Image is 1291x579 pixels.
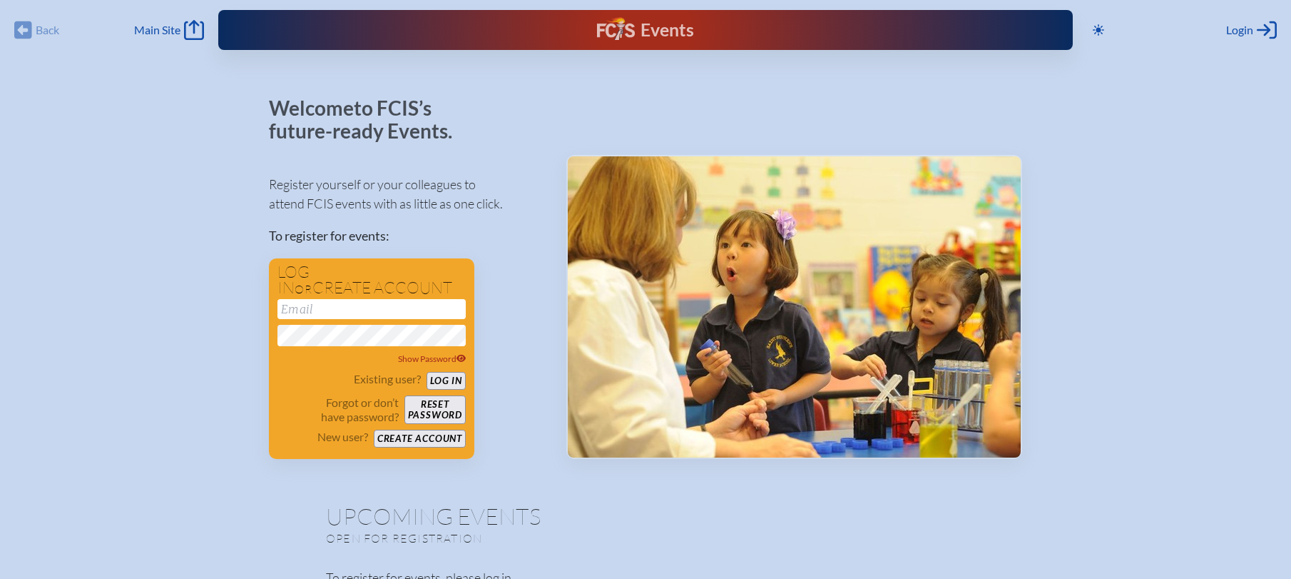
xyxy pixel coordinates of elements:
[134,20,204,40] a: Main Site
[354,372,421,386] p: Existing user?
[134,23,180,37] span: Main Site
[277,264,466,296] h1: Log in create account
[1226,23,1253,37] span: Login
[269,175,544,213] p: Register yourself or your colleagues to attend FCIS events with as little as one click.
[317,430,368,444] p: New user?
[295,282,312,296] span: or
[404,396,466,424] button: Resetpassword
[374,430,466,448] button: Create account
[455,17,837,43] div: FCIS Events — Future ready
[427,372,466,390] button: Log in
[277,299,466,319] input: Email
[326,531,703,545] p: Open for registration
[269,226,544,246] p: To register for events:
[398,353,466,364] span: Show Password
[568,156,1021,458] img: Events
[277,396,399,424] p: Forgot or don’t have password?
[326,505,965,528] h1: Upcoming Events
[269,97,469,142] p: Welcome to FCIS’s future-ready Events.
